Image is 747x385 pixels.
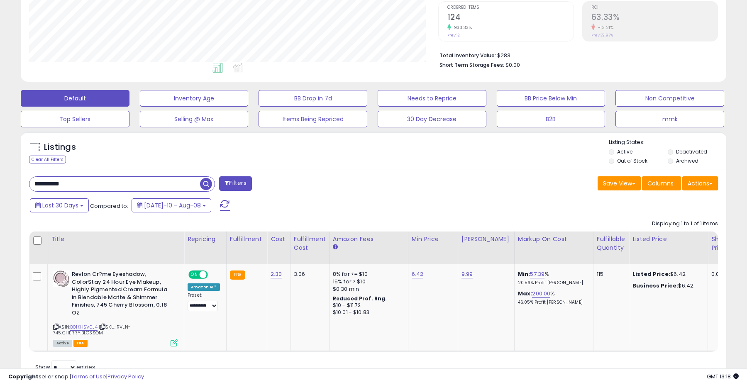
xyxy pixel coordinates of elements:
[219,176,251,191] button: Filters
[294,235,326,252] div: Fulfillment Cost
[591,33,613,38] small: Prev: 72.97%
[44,141,76,153] h5: Listings
[505,61,520,69] span: $0.00
[230,235,264,244] div: Fulfillment
[333,278,402,285] div: 15% for > $10
[632,282,701,290] div: $6.42
[439,52,496,59] b: Total Inventory Value:
[378,111,486,127] button: 30 Day Decrease
[595,24,614,31] small: -13.21%
[598,176,641,190] button: Save View
[676,148,707,155] label: Deactivated
[21,90,129,107] button: Default
[518,290,587,305] div: %
[189,271,200,278] span: ON
[652,220,718,228] div: Displaying 1 to 1 of 1 items
[711,235,728,252] div: Ship Price
[140,90,249,107] button: Inventory Age
[271,270,282,278] a: 2.30
[447,33,460,38] small: Prev: 12
[230,270,245,280] small: FBA
[597,270,622,278] div: 115
[447,5,574,10] span: Ordered Items
[497,111,605,127] button: B2B
[333,309,402,316] div: $10.01 - $10.83
[518,280,587,286] p: 20.56% Profit [PERSON_NAME]
[29,156,66,163] div: Clear All Filters
[8,373,39,380] strong: Copyright
[617,157,647,164] label: Out of Stock
[53,270,70,287] img: 51jLYUvLt4L._SL40_.jpg
[707,373,739,380] span: 2025-09-8 13:18 GMT
[518,270,530,278] b: Min:
[333,285,402,293] div: $0.30 min
[632,282,678,290] b: Business Price:
[609,139,726,146] p: Listing States:
[617,148,632,155] label: Active
[530,270,544,278] a: 57.39
[140,111,249,127] button: Selling @ Max
[90,202,128,210] span: Compared to:
[591,5,718,10] span: ROI
[518,270,587,286] div: %
[497,90,605,107] button: BB Price Below Min
[333,295,387,302] b: Reduced Prof. Rng.
[333,302,402,309] div: $10 - $11.72
[71,373,106,380] a: Terms of Use
[532,290,550,298] a: 200.00
[21,111,129,127] button: Top Sellers
[676,157,698,164] label: Archived
[8,373,144,381] div: seller snap | |
[35,363,95,371] span: Show: entries
[72,270,173,319] b: Revlon Cr?me Eyeshadow, ColorStay 24 Hour Eye Makeup, Highly Pigmented Cream Formula in Blendable...
[461,235,511,244] div: [PERSON_NAME]
[647,179,674,188] span: Columns
[294,270,323,278] div: 3.06
[51,235,181,244] div: Title
[682,176,718,190] button: Actions
[333,244,338,251] small: Amazon Fees.
[615,90,724,107] button: Non Competitive
[53,270,178,346] div: ASIN:
[378,90,486,107] button: Needs to Reprice
[632,235,704,244] div: Listed Price
[632,270,670,278] b: Listed Price:
[30,198,89,212] button: Last 30 Days
[107,373,144,380] a: Privacy Policy
[518,290,532,297] b: Max:
[591,12,718,24] h2: 63.33%
[188,292,220,311] div: Preset:
[53,324,131,336] span: | SKU: RVLN-745.CHERRY.BLOSSOM
[447,12,574,24] h2: 124
[73,340,88,347] span: FBA
[514,231,593,264] th: The percentage added to the cost of goods (COGS) that forms the calculator for Min & Max prices.
[144,201,201,210] span: [DATE]-10 - Aug-08
[412,235,454,244] div: Min Price
[451,24,472,31] small: 933.33%
[333,270,402,278] div: 8% for <= $10
[461,270,473,278] a: 9.99
[53,340,72,347] span: All listings currently available for purchase on Amazon
[615,111,724,127] button: mmk
[132,198,211,212] button: [DATE]-10 - Aug-08
[597,235,625,252] div: Fulfillable Quantity
[412,270,424,278] a: 6.42
[207,271,220,278] span: OFF
[518,235,590,244] div: Markup on Cost
[259,90,367,107] button: BB Drop in 7d
[439,61,504,68] b: Short Term Storage Fees:
[642,176,681,190] button: Columns
[711,270,725,278] div: 0.00
[632,270,701,278] div: $6.42
[188,283,220,291] div: Amazon AI *
[259,111,367,127] button: Items Being Repriced
[188,235,223,244] div: Repricing
[271,235,287,244] div: Cost
[518,300,587,305] p: 46.05% Profit [PERSON_NAME]
[70,324,98,331] a: B01KHSV0J4
[333,235,405,244] div: Amazon Fees
[439,50,712,60] li: $283
[42,201,78,210] span: Last 30 Days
